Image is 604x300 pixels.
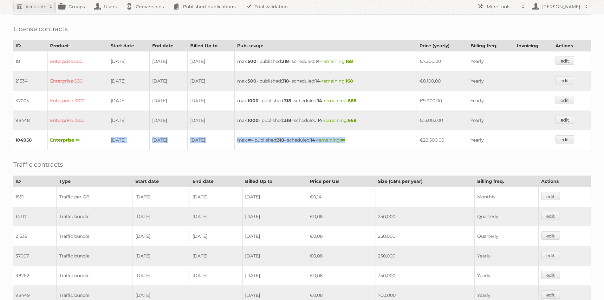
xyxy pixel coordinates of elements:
td: €7.200,00 [417,51,468,71]
td: [DATE] [149,91,188,110]
strong: 14 [315,58,320,64]
td: Enterprise 500 [48,71,108,91]
a: edit [555,76,574,84]
td: [DATE] [133,246,190,266]
td: 104958 [13,130,48,150]
strong: 14 [315,78,320,84]
strong: 318 [282,78,289,84]
td: 14317 [13,207,57,226]
td: Yearly [468,91,514,110]
td: Enterprise 500 [48,51,108,71]
td: [DATE] [243,187,307,207]
td: [DATE] [243,207,307,226]
td: Quarterly [474,226,538,246]
td: [DATE] [188,71,235,91]
a: edit [541,251,560,259]
td: Yearly [474,266,538,285]
td: Yearly [468,110,514,130]
td: [DATE] [108,51,149,71]
td: [DATE] [149,51,188,71]
strong: 1000 [248,117,259,123]
td: [DATE] [108,71,149,91]
td: [DATE] [149,110,188,130]
strong: ∞ [341,137,345,143]
td: Traffic bundle [57,246,133,266]
strong: 500 [248,58,257,64]
td: 250,000 [375,226,475,246]
td: [DATE] [190,207,242,226]
th: End date [149,40,188,51]
th: Type [57,176,133,187]
th: Pub. usage [234,40,417,51]
td: 21534 [13,71,48,91]
td: [DATE] [133,207,190,226]
td: €9.900,00 [417,91,468,110]
td: [DATE] [108,130,149,150]
td: 98262 [13,266,57,285]
h2: More tools [487,3,518,10]
td: Traffic bundle [57,207,133,226]
td: 21535 [13,226,57,246]
td: €0,08 [307,226,375,246]
a: edit [541,231,560,240]
strong: 318 [277,137,284,143]
td: €0,14 [307,187,375,207]
td: Enterprise 1000 [48,91,108,110]
td: €8.100,00 [417,71,468,91]
td: max: - published: - scheduled: - [234,110,417,130]
th: Price (yearly) [417,40,468,51]
h2: Accounts [25,3,46,10]
td: [DATE] [190,226,242,246]
th: ID [13,176,57,187]
th: Price per GB [307,176,375,187]
td: Yearly [468,130,514,150]
td: 98448 [13,110,48,130]
td: Monthly [474,187,538,207]
td: 37005 [13,91,48,110]
td: 18 [13,51,48,71]
td: [DATE] [108,91,149,110]
th: Start date [108,40,149,51]
a: edit [555,57,574,65]
span: remaining: [324,117,356,123]
th: ID [13,40,48,51]
td: Quarterly [474,207,538,226]
td: [DATE] [243,246,307,266]
a: edit [541,271,560,279]
td: [DATE] [133,226,190,246]
strong: 668 [348,117,356,123]
strong: 318 [282,58,289,64]
h2: [PERSON_NAME] [541,3,582,10]
td: Yearly [474,246,538,266]
span: remaining: [321,58,353,64]
span: remaining: [324,98,356,103]
strong: 500 [248,78,257,84]
th: End date [190,176,242,187]
a: edit [541,212,560,220]
a: edit [541,290,560,299]
strong: 318 [284,117,291,123]
span: remaining: [317,137,345,143]
td: max: - published: - scheduled: - [234,130,417,150]
td: €0,08 [307,266,375,285]
td: €13.002,00 [417,110,468,130]
strong: 14 [310,137,315,143]
th: Size (GB's per year) [375,176,475,187]
td: [DATE] [133,266,190,285]
td: [DATE] [149,71,188,91]
strong: 668 [348,98,356,103]
td: [DATE] [188,130,235,150]
td: [DATE] [188,51,235,71]
th: Billed Up to [188,40,235,51]
a: edit [541,192,560,200]
td: [DATE] [188,110,235,130]
strong: 1000 [248,98,259,103]
td: [DATE] [149,130,188,150]
td: max: - published: - scheduled: - [234,71,417,91]
td: Traffic per GB [57,187,133,207]
td: [DATE] [243,266,307,285]
td: €0,08 [307,207,375,226]
td: [DATE] [133,187,190,207]
td: [DATE] [190,187,242,207]
th: Product [48,40,108,51]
